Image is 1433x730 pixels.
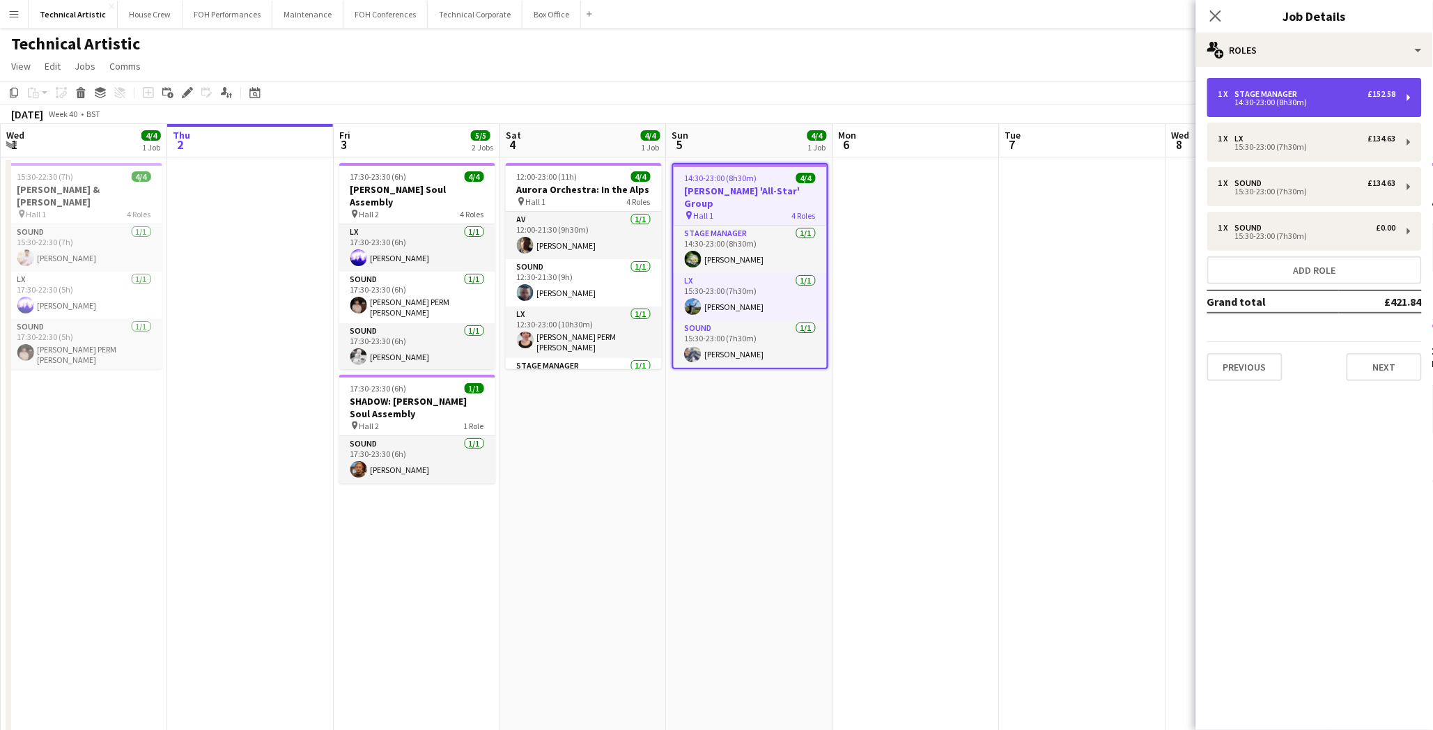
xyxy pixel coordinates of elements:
span: Fri [339,129,350,141]
span: View [11,60,31,72]
div: 15:30-22:30 (7h)4/4[PERSON_NAME] & [PERSON_NAME] Hall 14 RolesSound1/115:30-22:30 (7h)[PERSON_NAM... [6,163,162,369]
span: Tue [1005,129,1021,141]
a: Jobs [69,57,101,75]
span: 1 Role [464,421,484,431]
span: Mon [839,129,857,141]
button: Box Office [522,1,581,28]
div: 15:30-23:00 (7h30m) [1218,143,1396,150]
div: Sound [1235,178,1268,188]
button: Next [1347,353,1422,381]
span: 14:30-23:00 (8h30m) [685,173,757,183]
div: [DATE] [11,107,43,121]
app-card-role: Sound1/117:30-22:30 (5h)[PERSON_NAME] PERM [PERSON_NAME] [6,319,162,371]
span: 1 [4,137,24,153]
span: 4/4 [465,171,484,182]
span: 17:30-23:30 (6h) [350,383,407,394]
button: House Crew [118,1,183,28]
span: 4/4 [132,171,151,182]
td: Grand total [1207,290,1339,313]
span: Thu [173,129,190,141]
span: 17:30-23:30 (6h) [350,171,407,182]
span: 4/4 [796,173,816,183]
app-card-role: Sound1/115:30-22:30 (7h)[PERSON_NAME] [6,224,162,272]
app-card-role: Sound1/117:30-23:30 (6h)[PERSON_NAME] [339,436,495,483]
div: £152.58 [1368,89,1396,99]
div: £134.63 [1368,178,1396,188]
span: 7 [1003,137,1021,153]
app-card-role: Sound1/117:30-23:30 (6h)[PERSON_NAME] PERM [PERSON_NAME] [339,272,495,323]
h3: [PERSON_NAME] Soul Assembly [339,183,495,208]
span: 12:00-23:00 (11h) [517,171,578,182]
span: 4/4 [641,130,660,141]
div: Roles [1196,33,1433,67]
span: Sat [506,129,521,141]
h3: Job Details [1196,7,1433,25]
span: Hall 1 [26,209,47,219]
span: Hall 1 [526,196,546,207]
span: Week 40 [46,109,81,119]
span: 5 [670,137,689,153]
span: 4 Roles [460,209,484,219]
div: 1 Job [642,142,660,153]
span: Wed [6,129,24,141]
span: Comms [109,60,141,72]
div: 1 Job [142,142,160,153]
span: Hall 1 [694,210,714,221]
span: 8 [1170,137,1190,153]
div: 1 x [1218,134,1235,143]
button: Add role [1207,256,1422,284]
span: Edit [45,60,61,72]
app-card-role: Sound1/115:30-23:00 (7h30m)[PERSON_NAME] [674,320,827,368]
span: 4/4 [807,130,827,141]
a: Edit [39,57,66,75]
div: Sound [1235,223,1268,233]
a: View [6,57,36,75]
span: 1/1 [465,383,484,394]
app-card-role: LX1/117:30-22:30 (5h)[PERSON_NAME] [6,272,162,319]
app-card-role: Sound1/117:30-23:30 (6h)[PERSON_NAME] [339,323,495,371]
div: 1 x [1218,223,1235,233]
app-job-card: 17:30-23:30 (6h)1/1SHADOW: [PERSON_NAME] Soul Assembly Hall 21 RoleSound1/117:30-23:30 (6h)[PERSO... [339,375,495,483]
div: 2 Jobs [472,142,493,153]
div: £134.63 [1368,134,1396,143]
button: FOH Conferences [343,1,428,28]
app-card-role: AV1/112:00-21:30 (9h30m)[PERSON_NAME] [506,212,662,259]
button: Technical Corporate [428,1,522,28]
app-job-card: 12:00-23:00 (11h)4/4Aurora Orchestra: In the Alps Hall 14 RolesAV1/112:00-21:30 (9h30m)[PERSON_NA... [506,163,662,369]
button: Maintenance [272,1,343,28]
button: Technical Artistic [29,1,118,28]
app-card-role: LX1/115:30-23:00 (7h30m)[PERSON_NAME] [674,273,827,320]
button: FOH Performances [183,1,272,28]
span: 4/4 [141,130,161,141]
span: Wed [1172,129,1190,141]
span: Hall 2 [359,209,380,219]
app-card-role: LX1/117:30-23:30 (6h)[PERSON_NAME] [339,224,495,272]
span: 4 [504,137,521,153]
div: 14:30-23:00 (8h30m) [1218,99,1396,106]
span: 15:30-22:30 (7h) [17,171,74,182]
app-job-card: 14:30-23:00 (8h30m)4/4[PERSON_NAME] 'All-Star' Group Hall 14 RolesStage Manager1/114:30-23:00 (8h... [672,163,828,369]
span: 4 Roles [127,209,151,219]
h3: [PERSON_NAME] & [PERSON_NAME] [6,183,162,208]
div: Stage Manager [1235,89,1303,99]
div: BST [86,109,100,119]
app-card-role: Stage Manager1/114:30-23:00 (8h30m)[PERSON_NAME] [674,226,827,273]
button: Previous [1207,353,1283,381]
span: 4 Roles [792,210,816,221]
app-card-role: LX1/112:30-23:00 (10h30m)[PERSON_NAME] PERM [PERSON_NAME] [506,306,662,358]
app-job-card: 17:30-23:30 (6h)4/4[PERSON_NAME] Soul Assembly Hall 24 RolesLX1/117:30-23:30 (6h)[PERSON_NAME]Sou... [339,163,495,369]
span: Jobs [75,60,95,72]
h3: [PERSON_NAME] 'All-Star' Group [674,185,827,210]
app-card-role: Sound1/112:30-21:30 (9h)[PERSON_NAME] [506,259,662,306]
h1: Technical Artistic [11,33,140,54]
div: 15:30-23:00 (7h30m) [1218,233,1396,240]
span: 4/4 [631,171,651,182]
td: £421.84 [1339,290,1422,313]
h3: SHADOW: [PERSON_NAME] Soul Assembly [339,395,495,420]
div: 1 Job [808,142,826,153]
span: 2 [171,137,190,153]
div: £0.00 [1377,223,1396,233]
